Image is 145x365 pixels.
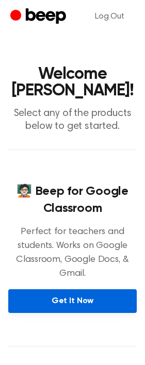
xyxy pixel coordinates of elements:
[8,225,137,281] p: Perfect for teachers and students. Works on Google Classroom, Google Docs, & Gmail.
[8,66,137,99] h1: Welcome [PERSON_NAME]!
[8,107,137,133] p: Select any of the products below to get started.
[85,4,135,29] a: Log Out
[10,7,69,27] a: Beep
[8,183,137,217] h4: 🧑🏻‍🏫 Beep for Google Classroom
[8,289,137,313] a: Get It Now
